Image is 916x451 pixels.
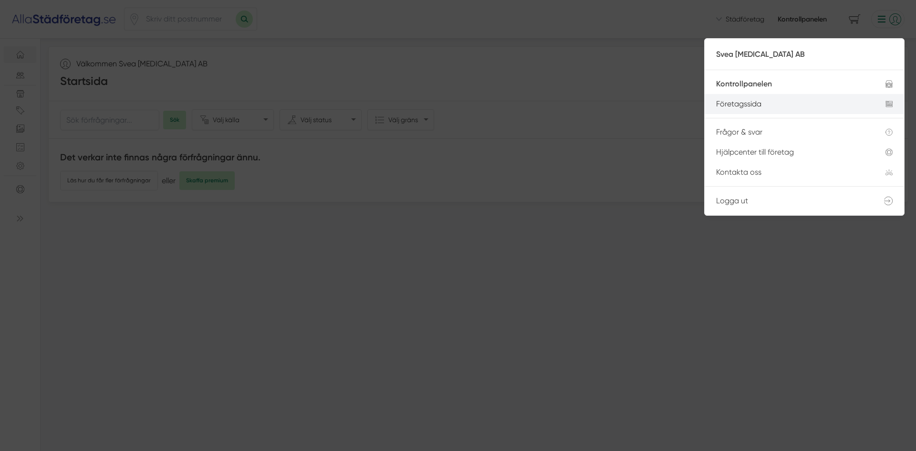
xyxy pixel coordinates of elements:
a: Logga ut [705,190,904,211]
span: Logga ut [716,196,748,205]
p: Svea [MEDICAL_DATA] AB [716,48,893,60]
div: Kontakta oss [716,168,863,177]
div: Hjälpcenter till företag [716,148,863,157]
div: Kontrollpanelen [716,80,863,88]
div: Företagssida [716,100,863,108]
div: Frågor & svar [716,128,863,136]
